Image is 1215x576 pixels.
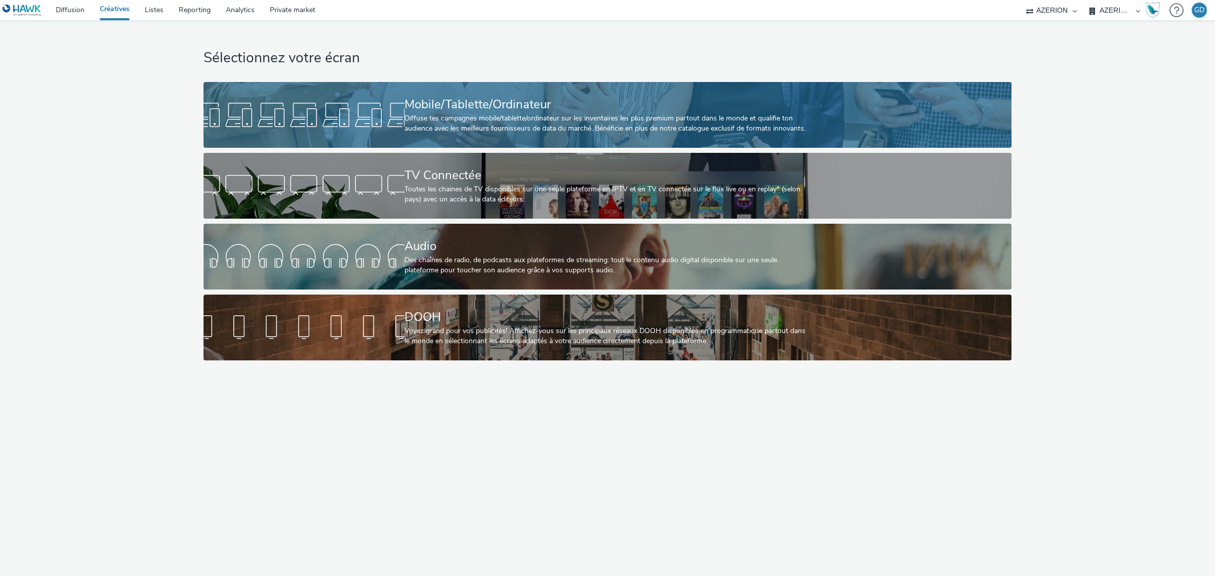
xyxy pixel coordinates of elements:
[404,96,806,113] div: Mobile/Tablette/Ordinateur
[3,4,42,17] img: undefined Logo
[404,167,806,184] div: TV Connectée
[1194,3,1204,18] div: GD
[404,255,806,276] div: Des chaînes de radio, de podcasts aux plateformes de streaming: tout le contenu audio digital dis...
[204,224,1011,290] a: AudioDes chaînes de radio, de podcasts aux plateformes de streaming: tout le contenu audio digita...
[1145,2,1160,18] img: Hawk Academy
[204,82,1011,148] a: Mobile/Tablette/OrdinateurDiffuse tes campagnes mobile/tablette/ordinateur sur les inventaires le...
[404,326,806,347] div: Voyez grand pour vos publicités! Affichez-vous sur les principaux réseaux DOOH disponibles en pro...
[404,184,806,205] div: Toutes les chaines de TV disponibles sur une seule plateforme en IPTV et en TV connectée sur le f...
[204,153,1011,219] a: TV ConnectéeToutes les chaines de TV disponibles sur une seule plateforme en IPTV et en TV connec...
[404,308,806,326] div: DOOH
[404,113,806,134] div: Diffuse tes campagnes mobile/tablette/ordinateur sur les inventaires les plus premium partout dan...
[204,49,1011,68] h1: Sélectionnez votre écran
[1145,2,1164,18] a: Hawk Academy
[404,237,806,255] div: Audio
[204,295,1011,360] a: DOOHVoyez grand pour vos publicités! Affichez-vous sur les principaux réseaux DOOH disponibles en...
